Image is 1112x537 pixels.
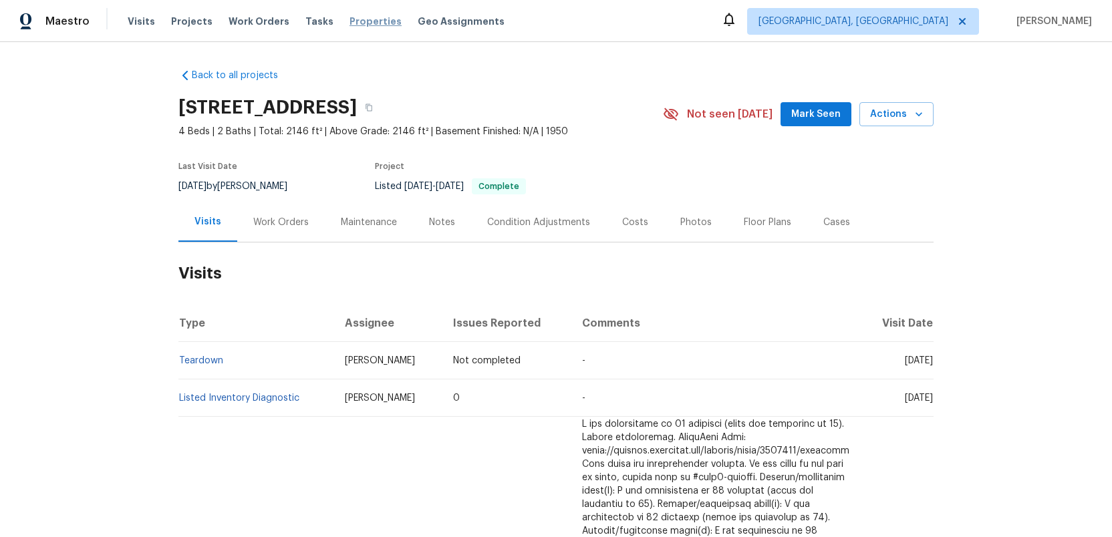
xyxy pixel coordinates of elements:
span: Mark Seen [791,106,841,123]
span: Visits [128,15,155,28]
span: [DATE] [404,182,432,191]
div: Work Orders [253,216,309,229]
span: Not completed [453,356,521,365]
div: Condition Adjustments [487,216,590,229]
span: Last Visit Date [178,162,237,170]
h2: Visits [178,242,934,305]
span: 0 [453,393,460,403]
button: Copy Address [357,96,381,120]
div: by [PERSON_NAME] [178,178,303,194]
th: Assignee [334,305,442,342]
span: - [404,182,464,191]
span: [DATE] [905,393,933,403]
div: Visits [194,215,221,228]
a: Teardown [179,356,223,365]
span: Maestro [45,15,90,28]
span: [DATE] [436,182,464,191]
span: Tasks [305,17,333,26]
div: Floor Plans [744,216,791,229]
span: Not seen [DATE] [687,108,773,121]
span: Listed [375,182,526,191]
span: [DATE] [178,182,206,191]
span: 4 Beds | 2 Baths | Total: 2146 ft² | Above Grade: 2146 ft² | Basement Finished: N/A | 1950 [178,125,663,138]
th: Issues Reported [442,305,571,342]
span: Properties [350,15,402,28]
span: - [582,356,585,365]
div: Cases [823,216,850,229]
button: Actions [859,102,934,127]
span: Projects [171,15,213,28]
span: [PERSON_NAME] [1011,15,1092,28]
a: Back to all projects [178,69,307,82]
span: - [582,393,585,403]
th: Comments [571,305,860,342]
th: Visit Date [860,305,934,342]
th: Type [178,305,334,342]
a: Listed Inventory Diagnostic [179,393,299,403]
span: Complete [473,182,525,190]
span: Geo Assignments [418,15,505,28]
div: Photos [680,216,712,229]
div: Notes [429,216,455,229]
span: Actions [870,106,923,123]
span: Project [375,162,404,170]
h2: [STREET_ADDRESS] [178,101,357,114]
div: Costs [622,216,648,229]
span: [DATE] [905,356,933,365]
span: [PERSON_NAME] [345,393,415,403]
span: Work Orders [229,15,289,28]
button: Mark Seen [781,102,851,127]
span: [PERSON_NAME] [345,356,415,365]
span: [GEOGRAPHIC_DATA], [GEOGRAPHIC_DATA] [758,15,948,28]
div: Maintenance [341,216,397,229]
